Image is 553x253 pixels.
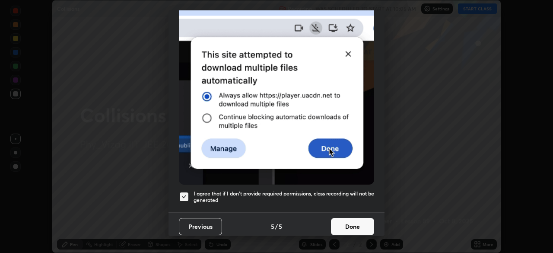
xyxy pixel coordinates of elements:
[331,218,374,235] button: Done
[179,218,222,235] button: Previous
[275,222,278,231] h4: /
[279,222,282,231] h4: 5
[194,190,374,204] h5: I agree that if I don't provide required permissions, class recording will not be generated
[271,222,274,231] h4: 5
